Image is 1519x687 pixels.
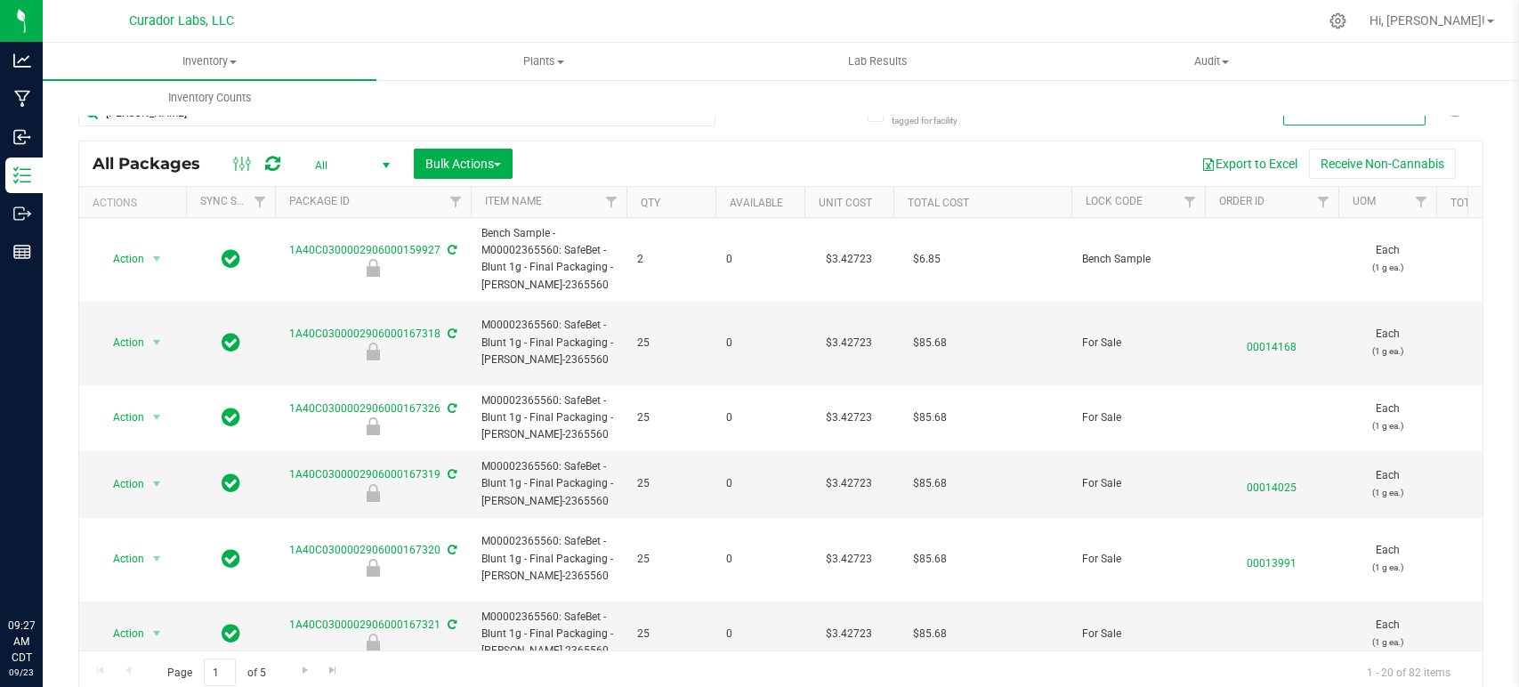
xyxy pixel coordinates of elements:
[289,618,440,631] a: 1A40C0300002906000167321
[292,659,318,683] a: Go to the next page
[8,618,35,666] p: 09:27 AM CDT
[641,197,660,209] a: Qty
[289,244,440,256] a: 1A40C0300002906000159927
[377,53,709,69] span: Plants
[726,409,794,426] span: 0
[904,621,956,647] span: $85.68
[1349,634,1426,651] p: (1 g ea.)
[425,157,501,171] span: Bulk Actions
[481,458,616,510] span: M00002365560: SafeBet - Blunt 1g - Final Packaging - [PERSON_NAME]-2365560
[726,251,794,268] span: 0
[1349,559,1426,576] p: (1 g ea.)
[272,484,473,502] div: For Sale
[43,79,376,117] a: Inventory Counts
[1353,659,1465,685] span: 1 - 20 of 82 items
[146,546,168,571] span: select
[1190,149,1309,179] button: Export to Excel
[804,218,893,302] td: $3.42723
[1082,551,1194,568] span: For Sale
[1349,417,1426,434] p: (1 g ea.)
[97,247,145,271] span: Action
[289,402,440,415] a: 1A40C0300002906000167326
[1349,542,1426,576] span: Each
[1082,409,1194,426] span: For Sale
[97,472,145,497] span: Action
[13,128,31,146] inline-svg: Inbound
[200,195,269,207] a: Sync Status
[726,335,794,352] span: 0
[289,544,440,556] a: 1A40C0300002906000167320
[481,317,616,368] span: M00002365560: SafeBet - Blunt 1g - Final Packaging - [PERSON_NAME]-2365560
[13,205,31,222] inline-svg: Outbound
[804,385,893,452] td: $3.42723
[481,609,616,660] span: M00002365560: SafeBet - Blunt 1g - Final Packaging - [PERSON_NAME]-2365560
[222,330,240,355] span: In Sync
[146,330,168,355] span: select
[272,559,473,577] div: For Sale
[1219,195,1264,207] a: Order Id
[222,621,240,646] span: In Sync
[93,154,218,174] span: All Packages
[1370,13,1485,28] span: Hi, [PERSON_NAME]!
[146,405,168,430] span: select
[272,417,473,435] div: For Sale
[13,90,31,108] inline-svg: Manufacturing
[726,551,794,568] span: 0
[445,544,457,556] span: Sync from Compliance System
[222,471,240,496] span: In Sync
[904,471,956,497] span: $85.68
[43,53,376,69] span: Inventory
[222,247,240,271] span: In Sync
[726,475,794,492] span: 0
[804,451,893,518] td: $3.42723
[246,187,275,217] a: Filter
[481,392,616,444] span: M00002365560: SafeBet - Blunt 1g - Final Packaging - [PERSON_NAME]-2365560
[637,475,705,492] span: 25
[819,197,872,209] a: Unit Cost
[289,327,440,340] a: 1A40C0300002906000167318
[904,247,949,272] span: $6.85
[1349,343,1426,360] p: (1 g ea.)
[146,472,168,497] span: select
[804,302,893,385] td: $3.42723
[204,659,236,686] input: 1
[637,551,705,568] span: 25
[804,602,893,668] td: $3.42723
[445,327,457,340] span: Sync from Compliance System
[1450,197,1515,209] a: Total THC%
[1349,242,1426,276] span: Each
[711,43,1045,80] a: Lab Results
[1082,251,1194,268] span: Bench Sample
[53,542,74,563] iframe: Resource center unread badge
[637,335,705,352] span: 25
[129,13,234,28] span: Curador Labs, LLC
[93,197,179,209] div: Actions
[97,546,145,571] span: Action
[13,243,31,261] inline-svg: Reports
[97,405,145,430] span: Action
[445,618,457,631] span: Sync from Compliance System
[904,405,956,431] span: $85.68
[1327,12,1349,29] div: Manage settings
[1046,53,1378,69] span: Audit
[376,43,710,80] a: Plants
[904,330,956,356] span: $85.68
[289,195,350,207] a: Package ID
[272,634,473,651] div: For Sale
[152,659,280,686] span: Page of 5
[445,468,457,481] span: Sync from Compliance System
[481,225,616,294] span: Bench Sample - M00002365560: SafeBet - Blunt 1g - Final Packaging - [PERSON_NAME]-2365560
[272,343,473,360] div: For Sale
[824,53,932,69] span: Lab Results
[1349,400,1426,434] span: Each
[726,626,794,643] span: 0
[320,659,346,683] a: Go to the last page
[730,197,783,209] a: Available
[1216,471,1328,497] span: 00014025
[1082,626,1194,643] span: For Sale
[289,468,440,481] a: 1A40C0300002906000167319
[1349,617,1426,651] span: Each
[1216,546,1328,572] span: 00013991
[97,330,145,355] span: Action
[1082,335,1194,352] span: For Sale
